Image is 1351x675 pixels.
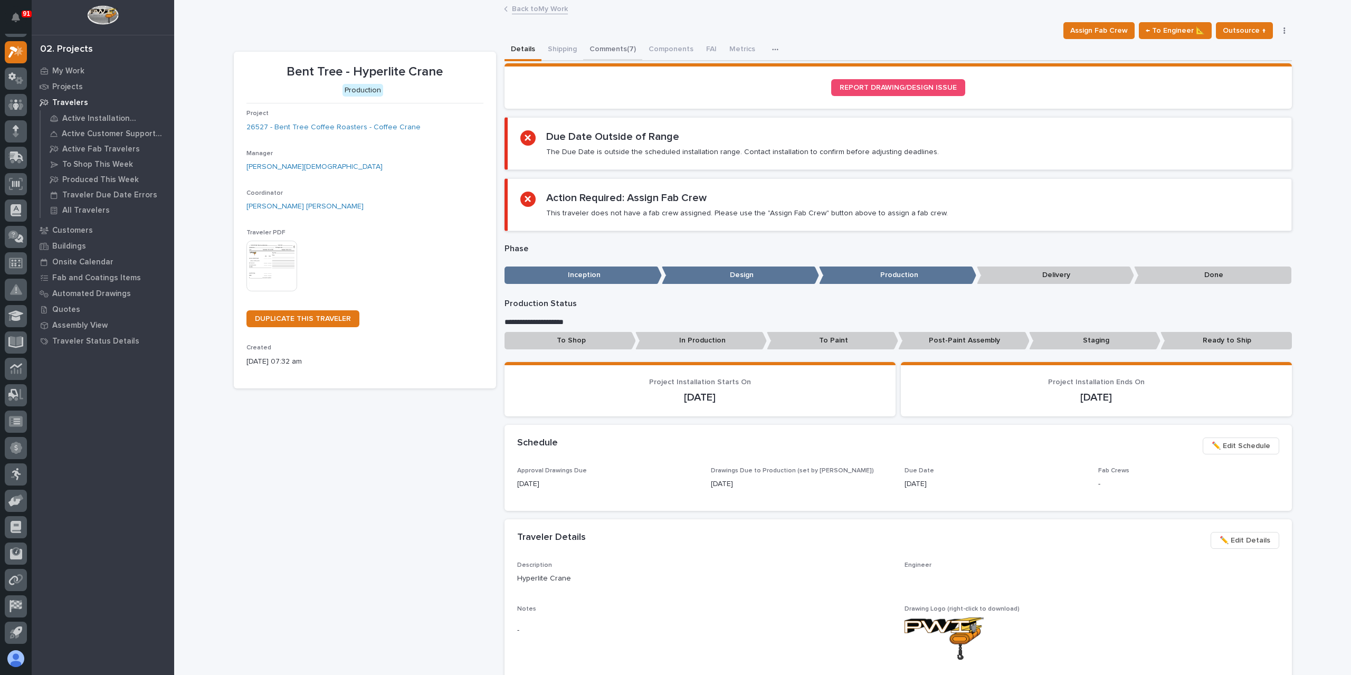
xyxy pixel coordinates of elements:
p: This traveler does not have a fab crew assigned. Please use the "Assign Fab Crew" button above to... [546,208,948,218]
p: Inception [505,267,662,284]
span: Coordinator [246,190,283,196]
span: Outsource ↑ [1223,24,1266,37]
h2: Due Date Outside of Range [546,130,679,143]
p: Customers [52,226,93,235]
p: In Production [635,332,767,349]
a: Onsite Calendar [32,254,174,270]
p: Traveler Due Date Errors [62,191,157,200]
button: ← To Engineer 📐 [1139,22,1212,39]
p: Quotes [52,305,80,315]
a: Traveler Status Details [32,333,174,349]
span: Notes [517,606,536,612]
div: Production [342,84,383,97]
span: ✏️ Edit Details [1220,534,1270,547]
a: Active Customer Support Travelers [41,126,174,141]
span: Engineer [905,562,931,568]
img: c7ng3vNdf9pY0ROqMdcP4q9b5Yk46q13Ii3_6-ujg44 [905,617,984,660]
a: REPORT DRAWING/DESIGN ISSUE [831,79,965,96]
p: Active Fab Travelers [62,145,140,154]
span: Description [517,562,552,568]
span: Project [246,110,269,117]
p: Bent Tree - Hyperlite Crane [246,64,483,80]
p: Traveler Status Details [52,337,139,346]
h2: Action Required: Assign Fab Crew [546,192,707,204]
a: Quotes [32,301,174,317]
a: Produced This Week [41,172,174,187]
span: Project Installation Ends On [1048,378,1145,386]
p: [DATE] 07:32 am [246,356,483,367]
a: Automated Drawings [32,286,174,301]
a: Fab and Coatings Items [32,270,174,286]
a: Active Fab Travelers [41,141,174,156]
span: Traveler PDF [246,230,286,236]
a: Customers [32,222,174,238]
a: Buildings [32,238,174,254]
a: [PERSON_NAME] [PERSON_NAME] [246,201,364,212]
span: REPORT DRAWING/DESIGN ISSUE [840,84,957,91]
button: Assign Fab Crew [1063,22,1135,39]
img: Workspace Logo [87,5,118,25]
p: Active Installation Travelers [62,114,166,123]
p: Ready to Ship [1160,332,1292,349]
span: Assign Fab Crew [1070,24,1128,37]
button: Notifications [5,6,27,28]
p: To Shop This Week [62,160,133,169]
button: Outsource ↑ [1216,22,1273,39]
button: Metrics [723,39,762,61]
p: Active Customer Support Travelers [62,129,166,139]
div: 02. Projects [40,44,93,55]
p: - [517,625,892,636]
p: Design [662,267,819,284]
button: Comments (7) [583,39,642,61]
p: Onsite Calendar [52,258,113,267]
span: ← To Engineer 📐 [1146,24,1205,37]
a: [PERSON_NAME][DEMOGRAPHIC_DATA] [246,161,383,173]
button: FAI [700,39,723,61]
p: Post-Paint Assembly [898,332,1030,349]
a: 26527 - Bent Tree Coffee Roasters - Coffee Crane [246,122,421,133]
p: [DATE] [517,479,698,490]
h2: Traveler Details [517,532,586,544]
p: - [1098,479,1279,490]
p: Phase [505,244,1292,254]
p: Delivery [977,267,1134,284]
a: Traveler Due Date Errors [41,187,174,202]
a: Back toMy Work [512,2,568,14]
p: My Work [52,66,84,76]
a: Projects [32,79,174,94]
span: Drawings Due to Production (set by [PERSON_NAME]) [711,468,874,474]
p: To Shop [505,332,636,349]
p: [DATE] [711,479,892,490]
button: Details [505,39,541,61]
span: Project Installation Starts On [649,378,751,386]
span: Drawing Logo (right-click to download) [905,606,1020,612]
span: ✏️ Edit Schedule [1212,440,1270,452]
p: 91 [23,10,30,17]
a: Travelers [32,94,174,110]
a: DUPLICATE THIS TRAVELER [246,310,359,327]
p: Automated Drawings [52,289,131,299]
a: To Shop This Week [41,157,174,172]
p: [DATE] [905,479,1086,490]
button: ✏️ Edit Details [1211,532,1279,549]
p: To Paint [767,332,898,349]
p: Produced This Week [62,175,139,185]
p: Assembly View [52,321,108,330]
p: Hyperlite Crane [517,573,892,584]
p: The Due Date is outside the scheduled installation range. Contact installation to confirm before ... [546,147,939,157]
span: Approval Drawings Due [517,468,587,474]
p: [DATE] [914,391,1279,404]
p: Travelers [52,98,88,108]
p: Production [819,267,976,284]
button: ✏️ Edit Schedule [1203,438,1279,454]
span: Due Date [905,468,934,474]
p: Projects [52,82,83,92]
p: [DATE] [517,391,883,404]
h2: Schedule [517,438,558,449]
p: Production Status [505,299,1292,309]
button: Shipping [541,39,583,61]
p: Fab and Coatings Items [52,273,141,283]
button: users-avatar [5,648,27,670]
span: Manager [246,150,273,157]
button: Components [642,39,700,61]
